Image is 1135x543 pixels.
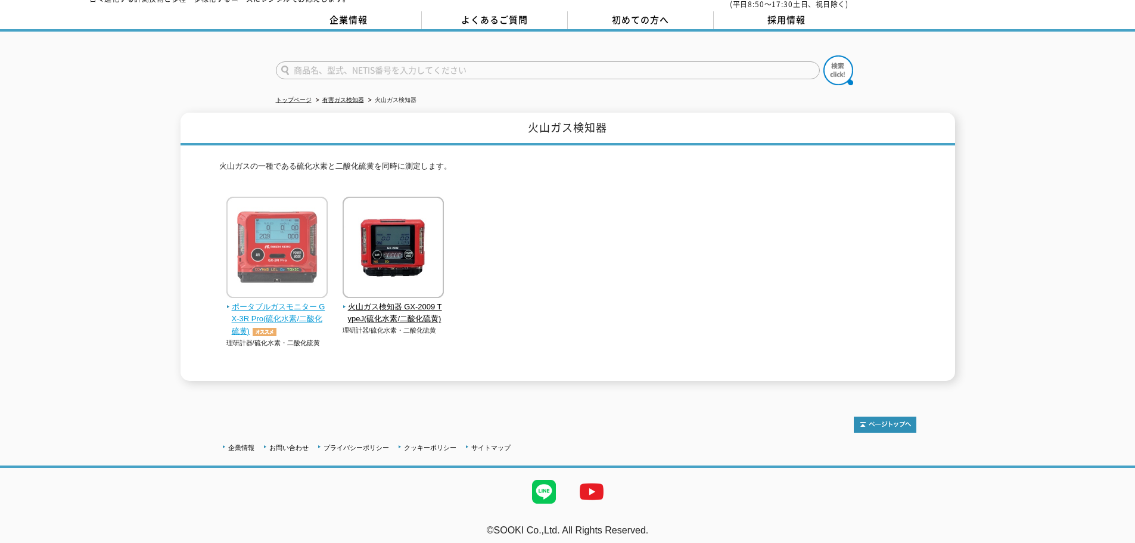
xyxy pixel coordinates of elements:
[568,11,714,29] a: 初めての方へ
[276,11,422,29] a: 企業情報
[324,444,389,451] a: プライバシーポリシー
[612,13,669,26] span: 初めての方へ
[823,55,853,85] img: btn_search.png
[219,160,916,179] p: 火山ガスの一種である硫化水素と二酸化硫黄を同時に測定します。
[226,290,328,338] a: ポータブルガスモニター GX-3R Pro(硫化水素/二酸化硫黄)オススメ
[269,444,309,451] a: お問い合わせ
[343,197,444,301] img: 火山ガス検知器 GX-2009 TypeJ(硫化水素/二酸化硫黄)
[568,468,615,516] img: YouTube
[276,97,312,103] a: トップページ
[343,301,444,326] span: 火山ガス検知器 GX-2009 TypeJ(硫化水素/二酸化硫黄)
[422,11,568,29] a: よくあるご質問
[343,290,444,325] a: 火山ガス検知器 GX-2009 TypeJ(硫化水素/二酸化硫黄)
[226,197,328,301] img: ポータブルガスモニター GX-3R Pro(硫化水素/二酸化硫黄)
[226,338,328,348] p: 理研計器/硫化水素・二酸化硫黄
[322,97,364,103] a: 有害ガス検知器
[471,444,511,451] a: サイトマップ
[276,61,820,79] input: 商品名、型式、NETIS番号を入力してください
[714,11,860,29] a: 採用情報
[404,444,456,451] a: クッキーポリシー
[854,417,916,433] img: トップページへ
[520,468,568,516] img: LINE
[181,113,955,145] h1: 火山ガス検知器
[228,444,254,451] a: 企業情報
[366,94,416,107] li: 火山ガス検知器
[343,325,444,336] p: 理研計器/硫化水素・二酸化硫黄
[226,301,328,338] span: ポータブルガスモニター GX-3R Pro(硫化水素/二酸化硫黄)
[250,328,279,336] img: オススメ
